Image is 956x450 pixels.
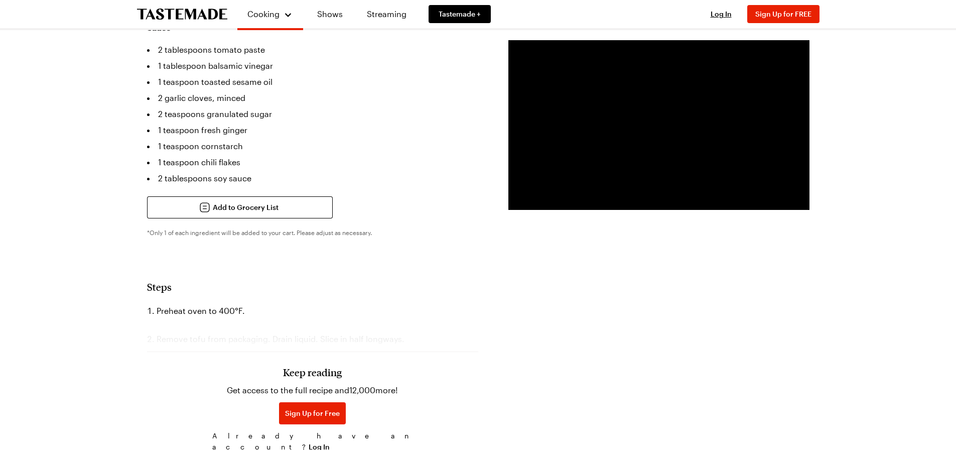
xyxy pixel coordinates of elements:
[147,229,478,237] p: *Only 1 of each ingredient will be added to your cart. Please adjust as necessary.
[711,10,732,18] span: Log In
[213,202,279,212] span: Add to Grocery List
[147,138,478,154] li: 1 teaspoon cornstarch
[439,9,481,19] span: Tastemade +
[701,9,741,19] button: Log In
[227,384,398,396] p: Get access to the full recipe and 12,000 more!
[747,5,820,23] button: Sign Up for FREE
[147,170,478,186] li: 2 tablespoons soy sauce
[283,366,342,378] h3: Keep reading
[285,408,340,418] span: Sign Up for Free
[247,4,293,24] button: Cooking
[147,122,478,138] li: 1 teaspoon fresh ginger
[147,106,478,122] li: 2 teaspoons granulated sugar
[147,42,478,58] li: 2 tablespoons tomato paste
[137,9,227,20] a: To Tastemade Home Page
[147,90,478,106] li: 2 garlic cloves, minced
[279,402,346,424] button: Sign Up for Free
[429,5,491,23] a: Tastemade +
[247,9,280,19] span: Cooking
[147,281,478,293] h2: Steps
[147,58,478,74] li: 1 tablespoon balsamic vinegar
[755,10,811,18] span: Sign Up for FREE
[147,154,478,170] li: 1 teaspoon chili flakes
[147,74,478,90] li: 1 teaspoon toasted sesame oil
[147,196,333,218] button: Add to Grocery List
[508,40,809,210] video-js: Video Player
[147,303,478,319] li: Preheat oven to 400°F.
